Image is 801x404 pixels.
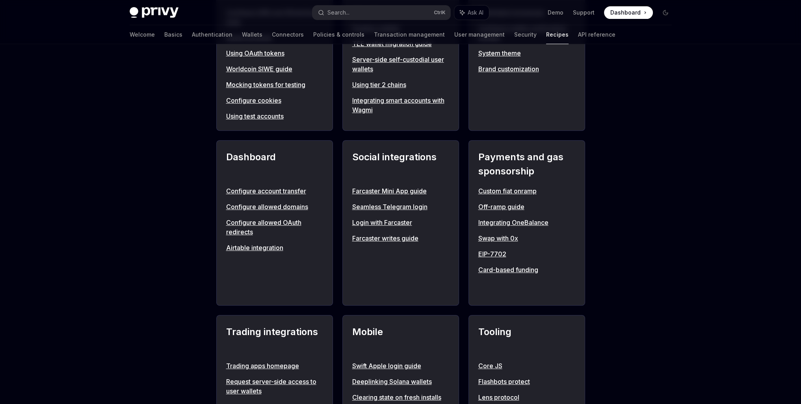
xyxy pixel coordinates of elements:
[610,9,641,17] span: Dashboard
[478,377,575,386] a: Flashbots protect
[272,25,304,44] a: Connectors
[468,9,483,17] span: Ask AI
[226,377,323,396] a: Request server-side access to user wallets
[226,48,323,58] a: Using OAuth tokens
[352,96,449,115] a: Integrating smart accounts with Wagmi
[130,7,178,18] img: dark logo
[478,249,575,259] a: EIP-7702
[226,96,323,105] a: Configure cookies
[352,325,449,353] h2: Mobile
[226,243,323,252] a: Airtable integration
[478,265,575,274] a: Card-based funding
[352,80,449,89] a: Using tier 2 chains
[454,25,505,44] a: User management
[352,55,449,74] a: Server-side self-custodial user wallets
[242,25,262,44] a: Wallets
[192,25,232,44] a: Authentication
[327,8,349,17] div: Search...
[478,325,575,353] h2: Tooling
[573,9,595,17] a: Support
[226,150,323,178] h2: Dashboard
[478,361,575,371] a: Core JS
[352,361,449,371] a: Swift Apple login guide
[352,202,449,211] a: Seamless Telegram login
[478,150,575,178] h2: Payments and gas sponsorship
[226,325,323,353] h2: Trading integrations
[374,25,445,44] a: Transaction management
[434,9,446,16] span: Ctrl K
[352,218,449,227] a: Login with Farcaster
[546,25,569,44] a: Recipes
[352,393,449,402] a: Clearing state on fresh installs
[514,25,537,44] a: Security
[478,218,575,227] a: Integrating OneBalance
[548,9,563,17] a: Demo
[164,25,182,44] a: Basics
[478,234,575,243] a: Swap with 0x
[352,377,449,386] a: Deeplinking Solana wallets
[226,186,323,196] a: Configure account transfer
[578,25,615,44] a: API reference
[478,202,575,211] a: Off-ramp guide
[226,64,323,74] a: Worldcoin SIWE guide
[226,218,323,237] a: Configure allowed OAuth redirects
[352,186,449,196] a: Farcaster Mini App guide
[478,186,575,196] a: Custom fiat onramp
[478,393,575,402] a: Lens protocol
[352,234,449,243] a: Farcaster writes guide
[313,25,364,44] a: Policies & controls
[478,48,575,58] a: System theme
[226,202,323,211] a: Configure allowed domains
[226,111,323,121] a: Using test accounts
[226,80,323,89] a: Mocking tokens for testing
[659,6,672,19] button: Toggle dark mode
[312,6,450,20] button: Search...CtrlK
[130,25,155,44] a: Welcome
[454,6,489,20] button: Ask AI
[478,64,575,74] a: Brand customization
[226,361,323,371] a: Trading apps homepage
[604,6,653,19] a: Dashboard
[352,150,449,178] h2: Social integrations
